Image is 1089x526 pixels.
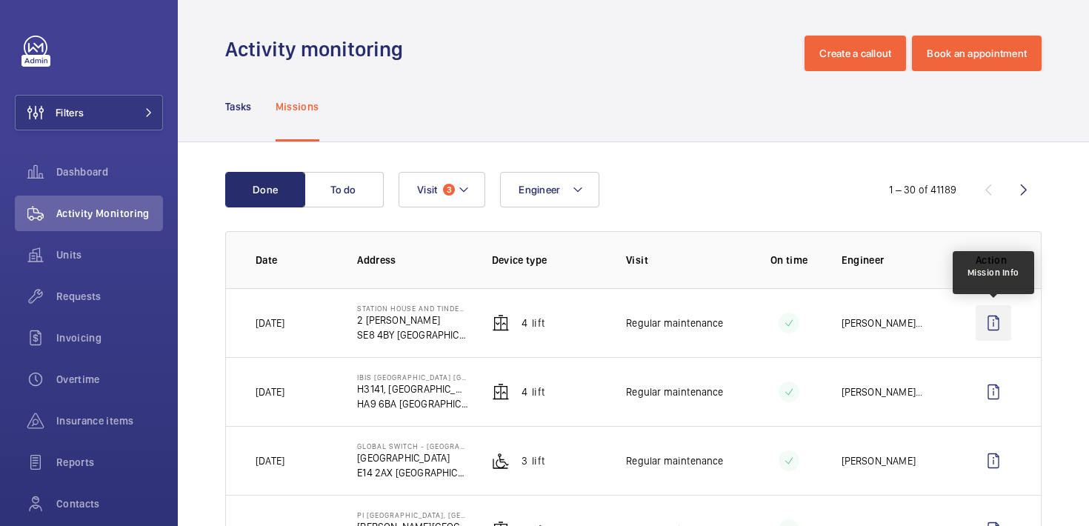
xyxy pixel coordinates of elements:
[522,384,544,399] p: 4 Lift
[889,182,956,197] div: 1 – 30 of 41189
[56,289,163,304] span: Requests
[56,496,163,511] span: Contacts
[761,253,818,267] p: On time
[56,455,163,470] span: Reports
[519,184,560,196] span: Engineer
[842,316,923,330] div: ...
[912,36,1042,71] button: Book an appointment
[492,383,510,401] img: elevator.svg
[15,95,163,130] button: Filters
[357,442,467,450] p: Global Switch - [GEOGRAPHIC_DATA]
[399,172,485,207] button: Visit3
[357,450,467,465] p: [GEOGRAPHIC_DATA]
[492,314,510,332] img: elevator.svg
[56,330,163,345] span: Invoicing
[492,452,510,470] img: platform_lift.svg
[357,396,467,411] p: HA9 6BA [GEOGRAPHIC_DATA]
[842,316,916,330] p: [PERSON_NAME]
[842,384,916,399] p: [PERSON_NAME]
[56,164,163,179] span: Dashboard
[256,253,333,267] p: Date
[357,253,467,267] p: Address
[357,313,467,327] p: 2 [PERSON_NAME]
[357,327,467,342] p: SE8 4BY [GEOGRAPHIC_DATA]
[842,453,916,468] p: [PERSON_NAME]
[417,184,437,196] span: Visit
[357,373,467,382] p: IBIS [GEOGRAPHIC_DATA] [GEOGRAPHIC_DATA]
[256,384,284,399] p: [DATE]
[276,99,319,114] p: Missions
[626,253,736,267] p: Visit
[304,172,384,207] button: To do
[842,384,923,399] div: ...
[522,453,544,468] p: 3 Lift
[225,99,252,114] p: Tasks
[842,253,952,267] p: Engineer
[256,316,284,330] p: [DATE]
[357,382,467,396] p: H3141, [GEOGRAPHIC_DATA], [GEOGRAPHIC_DATA]
[357,510,467,519] p: PI [GEOGRAPHIC_DATA], [GEOGRAPHIC_DATA]
[56,105,84,120] span: Filters
[492,253,602,267] p: Device type
[56,206,163,221] span: Activity Monitoring
[968,266,1019,279] div: Mission Info
[225,172,305,207] button: Done
[357,304,467,313] p: Station House and Tinderbox
[805,36,906,71] button: Create a callout
[56,413,163,428] span: Insurance items
[56,372,163,387] span: Overtime
[225,36,412,63] h1: Activity monitoring
[357,465,467,480] p: E14 2AX [GEOGRAPHIC_DATA]
[256,453,284,468] p: [DATE]
[522,316,544,330] p: 4 Lift
[443,184,455,196] span: 3
[626,316,723,330] p: Regular maintenance
[626,384,723,399] p: Regular maintenance
[56,247,163,262] span: Units
[500,172,599,207] button: Engineer
[626,453,723,468] p: Regular maintenance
